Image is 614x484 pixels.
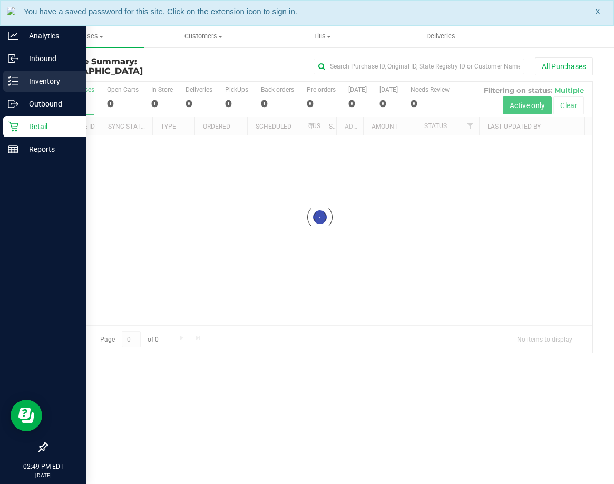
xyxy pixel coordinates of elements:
span: Customers [144,32,262,41]
span: [GEOGRAPHIC_DATA] [46,66,143,76]
p: Analytics [18,30,82,42]
a: Tills [262,25,381,47]
span: Tills [263,32,381,41]
p: 02:49 PM EDT [5,462,82,471]
h3: Purchase Summary: [46,57,229,75]
span: You have a saved password for this site. Click on the extension icon to sign in. [24,7,297,16]
a: Deliveries [382,25,500,47]
inline-svg: Inbound [8,53,18,64]
p: Outbound [18,98,82,110]
p: [DATE] [5,471,82,479]
inline-svg: Inventory [8,76,18,86]
inline-svg: Retail [8,121,18,132]
span: X [595,6,600,18]
p: Retail [18,120,82,133]
button: All Purchases [535,57,593,75]
inline-svg: Analytics [8,31,18,41]
p: Reports [18,143,82,156]
input: Search Purchase ID, Original ID, State Registry ID or Customer Name... [314,59,524,74]
a: Customers [144,25,262,47]
p: Inbound [18,52,82,65]
span: Deliveries [412,32,470,41]
inline-svg: Outbound [8,99,18,109]
iframe: Resource center [11,400,42,431]
p: Inventory [18,75,82,88]
inline-svg: Reports [8,144,18,154]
